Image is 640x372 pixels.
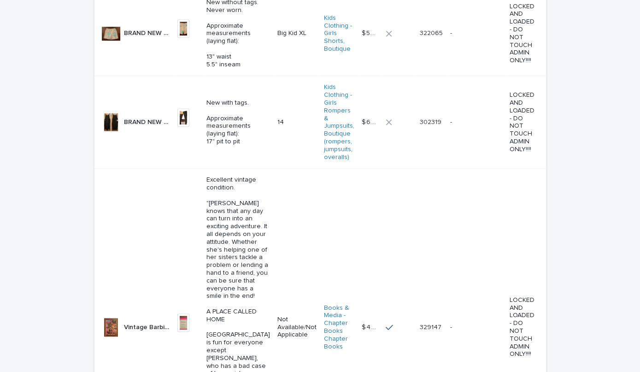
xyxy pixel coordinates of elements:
p: New with tags. Approximate measurements (laying flat): 17" pit to pit [206,99,270,146]
a: Kids Clothing - Girls Rompers & Jumpsuits, Boutique (rompers, jumpsuits, overalls) [324,83,354,161]
p: $ 4.00 [362,322,380,331]
p: BRAND NEW Art Class Fleece Mid Rise Athletic Active Shorts - Rainbow Tie Dye Girls XL 14-16 (MEAS... [124,28,172,37]
p: $ 6.00 [362,117,380,126]
p: LOCKED AND LOADED - DO NOT TOUCH ADMIN ONLY!!!! [510,296,535,358]
p: - [450,322,454,331]
p: - [450,28,454,37]
p: $ 5.00 [362,28,380,37]
p: LOCKED AND LOADED - DO NOT TOUCH ADMIN ONLY!!!! [510,91,535,153]
p: Big Kid XL [277,30,317,37]
a: Books & Media - Chapter Books Chapter Books [324,304,354,351]
p: - [450,117,454,126]
p: Not Available/Not Applicable [277,316,317,339]
p: LOCKED AND LOADED - DO NOT TOUCH ADMIN ONLY!!!! [510,3,535,65]
p: 322065 [420,28,445,37]
p: 302319 [420,117,443,126]
p: 14 [277,118,317,126]
tr: BRAND NEW Art Class Soft Fringed Sleeveless Romper - Charcoal Gray Girls XL 14-16 (MEASUREMENTS I... [94,76,550,169]
p: BRAND NEW Art Class Soft Fringed Sleeveless Romper - Charcoal Gray Girls XL 14-16 (MEASUREMENTS I... [124,117,172,126]
p: Vintage Barbie & Friends Book Club - A Place Called Home (1999, Hardcover) [124,322,172,331]
a: Kids Clothing - Girls Shorts, Boutique [324,14,354,53]
p: 329147 [420,322,443,331]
